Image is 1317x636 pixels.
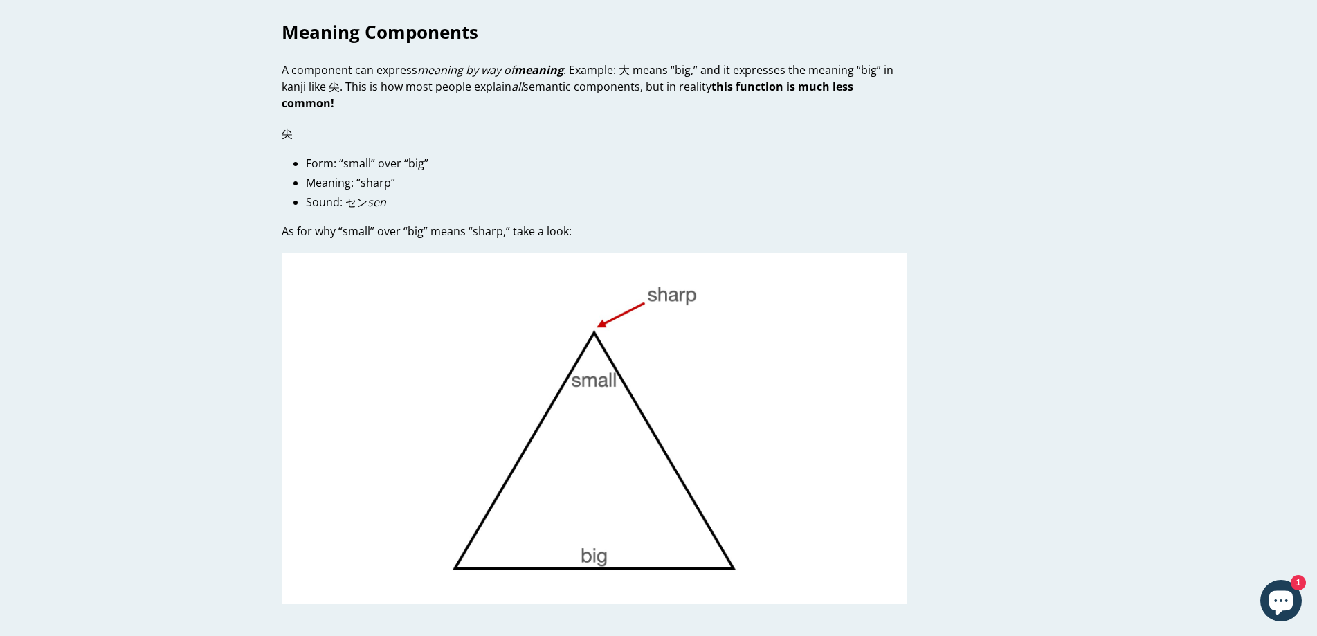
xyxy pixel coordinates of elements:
[282,125,907,142] p: 尖
[417,62,514,78] em: meaning by way of
[282,19,478,44] strong: Meaning Components
[306,155,907,172] p: Form: “small” over “big”
[306,174,907,191] p: Meaning: “sharp”
[282,223,907,239] p: As for why “small” over “big” means “sharp,” take a look:
[282,79,853,111] strong: this function is much less common!
[306,194,907,210] p: Sound: セン
[367,194,386,210] em: sen
[514,62,563,78] em: meaning
[511,79,523,94] em: all
[282,62,907,111] p: A component can express . Example: 大 means “big,” and it expresses the meaning “big” in kanji lik...
[282,253,907,604] img: Why small over big equals sharp
[1256,580,1306,625] inbox-online-store-chat: Shopify online store chat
